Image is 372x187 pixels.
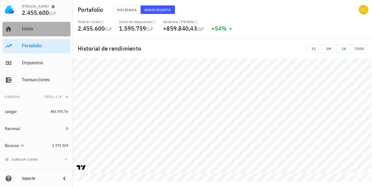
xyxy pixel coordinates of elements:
div: avatar [359,5,368,15]
span: 0 [66,126,68,131]
div: Binance [5,143,19,148]
a: Portafolio [2,39,70,53]
span: agregar cuenta [6,158,38,162]
div: Historial de rendimiento [73,39,372,58]
span: 483.570,76 [50,109,68,114]
span: 2.455.600 [22,8,49,17]
button: 1S [306,44,321,53]
a: Impuestos [2,56,70,70]
span: CLP [105,26,112,32]
div: Portafolio [22,43,68,48]
div: Impuestos [22,60,68,65]
a: Charting by TradingView [76,165,87,170]
img: LedgiFi [5,5,15,15]
div: Ledger [5,109,17,114]
span: Holdings [117,8,137,12]
span: % [221,24,227,32]
span: 2.455.600 [78,24,105,32]
button: Rendimiento [141,5,175,14]
span: 1A [339,46,349,51]
button: agregar cuenta [4,156,41,162]
div: [PERSON_NAME] [22,4,49,9]
span: Total CLP [44,95,62,99]
span: 1.972.029 [52,143,68,148]
h1: Portafolio [78,5,106,15]
div: Ganancia / Pérdida [163,19,204,24]
button: TODO [352,44,367,53]
div: Racional [5,126,20,131]
a: Racional 0 [2,121,70,136]
div: Soporte [22,176,56,181]
button: Holdings [113,5,141,14]
button: 1A [336,44,352,53]
div: Inicio [22,26,68,32]
span: Rendimiento [144,8,171,12]
span: 1M [324,46,334,51]
span: TODO [354,46,364,51]
span: CLP [146,26,153,32]
a: Transacciones [2,73,70,87]
span: +859.840,43 [163,24,197,32]
a: Binance 1.972.029 [2,138,70,153]
div: Transacciones [22,77,68,82]
a: Inicio [2,22,70,36]
span: 1S [309,46,319,51]
span: CLP [197,26,204,32]
span: 1.595.759 [119,24,146,32]
div: Total en cripto [78,19,112,24]
div: +54 [211,25,233,32]
div: Costo de adquisición [119,19,156,24]
button: 1M [321,44,336,53]
span: CLP [49,11,56,16]
button: CuentasTotal CLP [2,90,70,104]
a: Ledger 483.570,76 [2,104,70,119]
